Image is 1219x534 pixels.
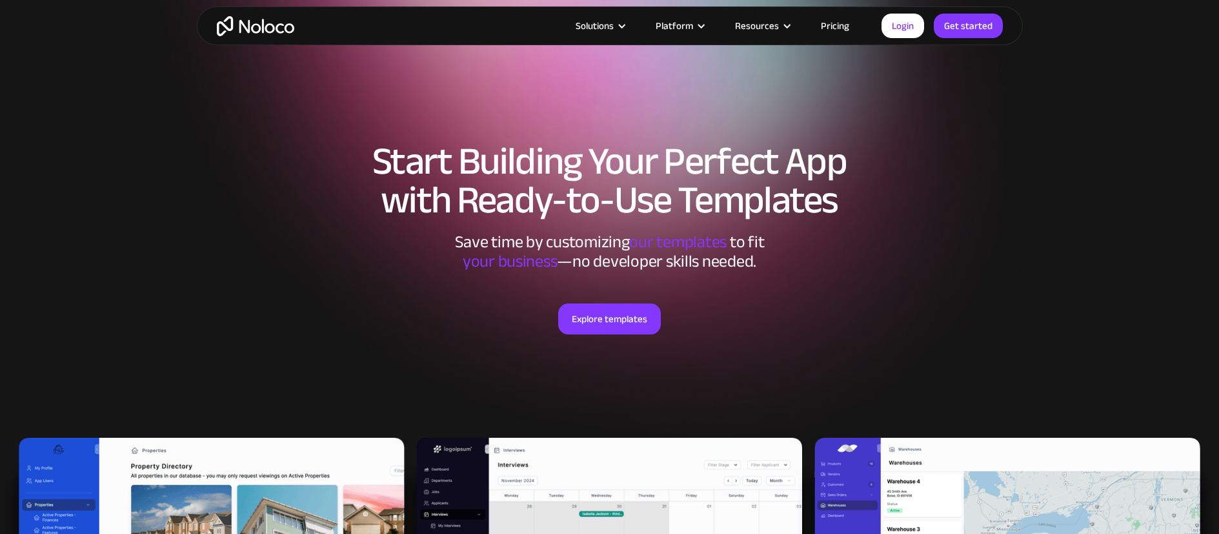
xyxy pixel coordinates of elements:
div: Platform [640,17,719,34]
h1: Start Building Your Perfect App with Ready-to-Use Templates [210,142,1010,220]
a: Get started [934,14,1003,38]
span: your business [463,245,558,277]
div: Solutions [576,17,614,34]
a: home [217,16,294,36]
div: Solutions [559,17,640,34]
div: Resources [735,17,779,34]
a: Login [882,14,924,38]
div: Save time by customizing to fit ‍ —no developer skills needed. [416,232,803,271]
a: Explore templates [558,303,661,334]
div: Resources [719,17,805,34]
a: Pricing [805,17,865,34]
span: our templates [629,226,727,258]
div: Platform [656,17,693,34]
